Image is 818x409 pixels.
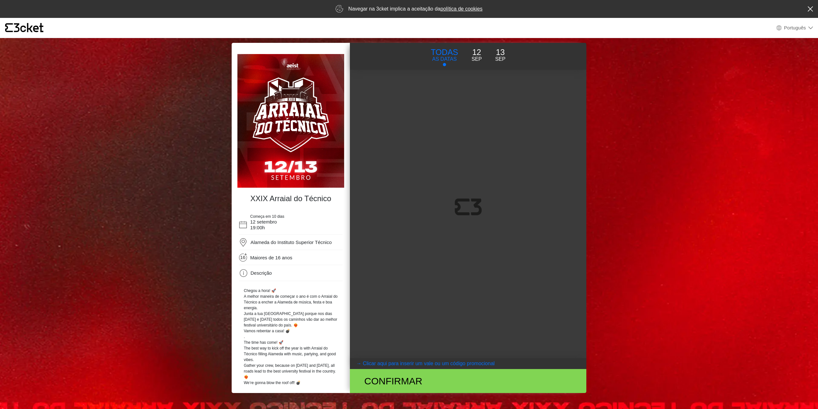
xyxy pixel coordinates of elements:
span: Chegou a hora! 🚀 [244,288,276,293]
p: Gather your crew, because on [DATE] and [DATE], all roads lead to the best university festival in... [244,363,338,380]
span: Descrição [251,270,272,276]
img: e49d6b16d0b2489fbe161f82f243c176.webp [237,54,344,188]
p: We’re gonna blow the roof off! 💣 [244,380,338,386]
coupontext: Clicar aqui para inserir um vale ou um código promocional [363,361,495,366]
p: 13 [495,46,505,59]
p: AS DATAS [431,55,458,63]
p: Sep [495,55,505,63]
p: The time has come! 🚀 [244,340,338,345]
span: 12 setembro 19:00h [250,219,277,230]
p: TODAS [431,46,458,59]
p: The best way to kick off the year is with Arraial do Técnico filling Alameda with music, partying... [244,345,338,363]
span: Maiores de 16 anos [250,255,292,261]
p: . [244,334,338,340]
p: Sep [472,55,482,63]
button: TODAS AS DATAS [424,46,465,67]
span: Começa em 10 dias [250,214,284,219]
a: política de cookies [440,6,482,12]
arrow: → [356,360,361,367]
span: + [244,253,247,256]
span: 16 [240,255,248,262]
g: {' '} [5,23,13,32]
p: Navegar na 3cket implica a aceitação da [348,5,482,13]
p: Junta a tua [GEOGRAPHIC_DATA] porque nos dias [DATE] e [DATE] todos os caminhos vão dar ao melhor... [244,311,338,328]
h4: XXIX Arraial do Técnico [241,194,341,203]
span: Alameda do Instituto Superior Técnico [251,240,332,245]
p: A melhor maneira de começar o ano é com o Arraial do Técnico a encher a Alameda de música, festa ... [244,294,338,311]
button: 12 Sep [465,46,489,63]
button: → Clicar aqui para inserir um vale ou um código promocional [350,358,586,369]
div: Confirmar [359,374,504,388]
button: 13 Sep [489,46,512,63]
p: 12 [472,46,482,59]
button: Confirmar [350,369,586,393]
p: Vamos rebentar a casa! 💣 [244,328,338,334]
